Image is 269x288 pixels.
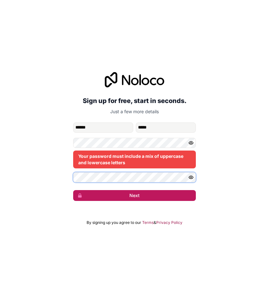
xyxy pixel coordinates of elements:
[73,95,196,107] h2: Sign up for free, start in seconds.
[73,122,133,133] input: given-name
[156,220,182,225] a: Privacy Policy
[73,172,196,182] input: Confirm password
[73,190,196,201] button: Next
[73,151,196,168] div: Your password must include a mix of uppercase and lowercase letters
[136,122,196,133] input: family-name
[73,138,196,148] input: Password
[142,220,154,225] a: Terms
[87,220,141,225] span: By signing up you agree to our
[73,108,196,115] p: Just a few more details
[154,220,156,225] span: &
